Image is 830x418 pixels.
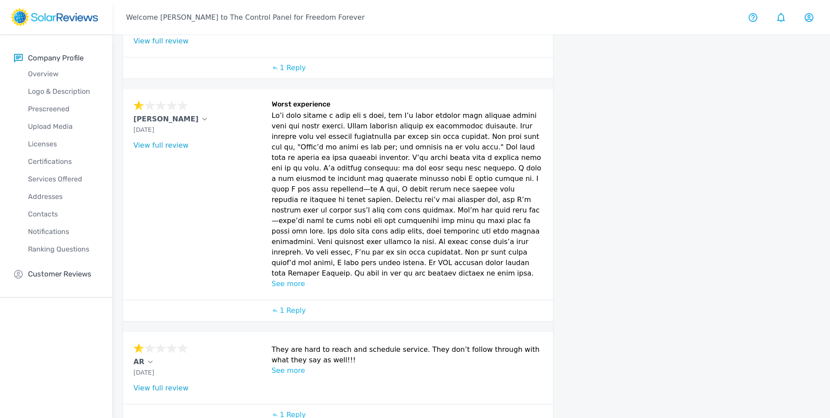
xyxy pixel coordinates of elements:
[14,153,112,170] a: Certifications
[28,269,91,280] p: Customer Reviews
[280,63,306,73] p: 1 Reply
[28,53,84,64] p: Company Profile
[14,227,112,237] p: Notifications
[14,188,112,205] a: Addresses
[14,241,112,258] a: Ranking Questions
[272,365,543,376] p: See more
[14,174,112,184] p: Services Offered
[14,223,112,241] a: Notifications
[14,209,112,220] p: Contacts
[14,104,112,114] p: Prescreened
[14,86,112,97] p: Logo & Description
[14,156,112,167] p: Certifications
[14,65,112,83] a: Overview
[126,12,364,23] p: Welcome [PERSON_NAME] to The Control Panel for Freedom Forever
[14,139,112,149] p: Licenses
[14,118,112,135] a: Upload Media
[133,37,189,45] a: View full review
[14,69,112,79] p: Overview
[14,121,112,132] p: Upload Media
[14,83,112,100] a: Logo & Description
[133,384,189,392] a: View full review
[272,100,543,110] h6: Worst experience
[272,279,543,289] p: See more
[14,100,112,118] a: Prescreened
[14,170,112,188] a: Services Offered
[133,126,154,133] span: [DATE]
[14,191,112,202] p: Addresses
[14,244,112,255] p: Ranking Questions
[133,141,189,149] a: View full review
[133,114,199,124] p: [PERSON_NAME]
[272,344,543,365] p: They are hard to reach and schedule service. They don’t follow through with what they say as well!!!
[133,357,144,367] p: AR
[14,135,112,153] a: Licenses
[272,110,543,279] p: Lo’i dolo sitame c adip eli s doei, tem I’u labor etdolor magn aliquae admini veni qui nostr exer...
[280,305,306,316] p: 1 Reply
[133,369,154,376] span: [DATE]
[14,205,112,223] a: Contacts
